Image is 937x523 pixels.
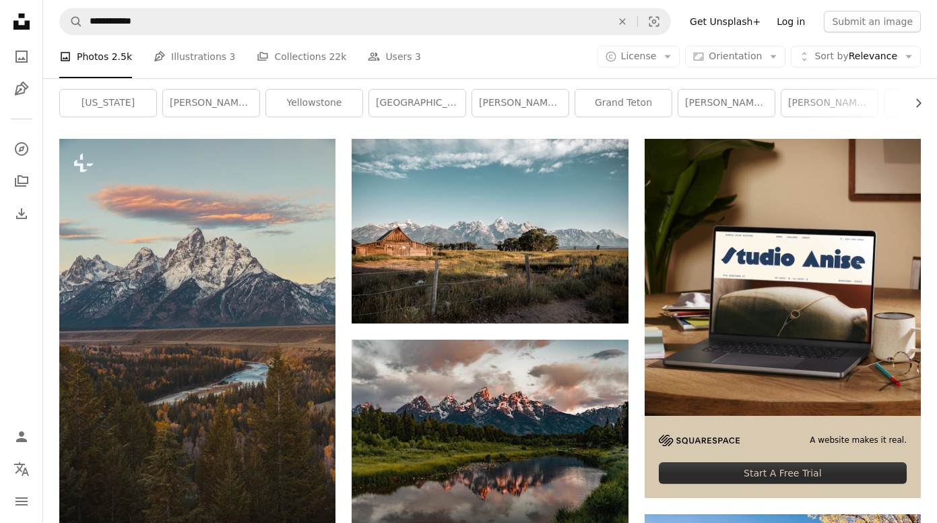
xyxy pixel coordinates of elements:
[597,46,680,67] button: License
[682,11,769,32] a: Get Unsplash+
[472,90,569,117] a: [PERSON_NAME] hole ski
[810,435,907,446] span: A website makes it real.
[230,49,236,64] span: 3
[769,11,813,32] a: Log in
[329,49,346,64] span: 22k
[8,168,35,195] a: Collections
[369,90,465,117] a: [GEOGRAPHIC_DATA]
[352,139,628,323] img: brown house near trees during daytime
[678,90,775,117] a: [PERSON_NAME] hole [US_STATE]
[8,423,35,450] a: Log in / Sign up
[659,435,740,446] img: file-1705255347840-230a6ab5bca9image
[352,224,628,237] a: brown house near trees during daytime
[824,11,921,32] button: Submit an image
[814,50,897,63] span: Relevance
[415,49,421,64] span: 3
[814,51,848,61] span: Sort by
[608,9,637,34] button: Clear
[659,462,907,484] div: Start A Free Trial
[685,46,785,67] button: Orientation
[266,90,362,117] a: yellowstone
[8,456,35,483] button: Language
[645,139,921,415] img: file-1705123271268-c3eaf6a79b21image
[8,135,35,162] a: Explore
[791,46,921,67] button: Sort byRelevance
[8,75,35,102] a: Illustrations
[8,488,35,515] button: Menu
[621,51,657,61] span: License
[368,35,421,78] a: Users 3
[60,9,83,34] button: Search Unsplash
[8,200,35,227] a: Download History
[781,90,878,117] a: [PERSON_NAME] hole winter
[59,8,671,35] form: Find visuals sitewide
[163,90,259,117] a: [PERSON_NAME] [US_STATE]
[8,43,35,70] a: Photos
[352,425,628,437] a: green trees near lake and snow covered mountain during daytime
[645,139,921,498] a: A website makes it real.Start A Free Trial
[60,90,156,117] a: [US_STATE]
[906,90,921,117] button: scroll list to the right
[638,9,670,34] button: Visual search
[575,90,672,117] a: grand teton
[8,8,35,38] a: Home — Unsplash
[154,35,235,78] a: Illustrations 3
[59,340,335,352] a: a mountain range with a river in the foreground
[257,35,346,78] a: Collections 22k
[709,51,762,61] span: Orientation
